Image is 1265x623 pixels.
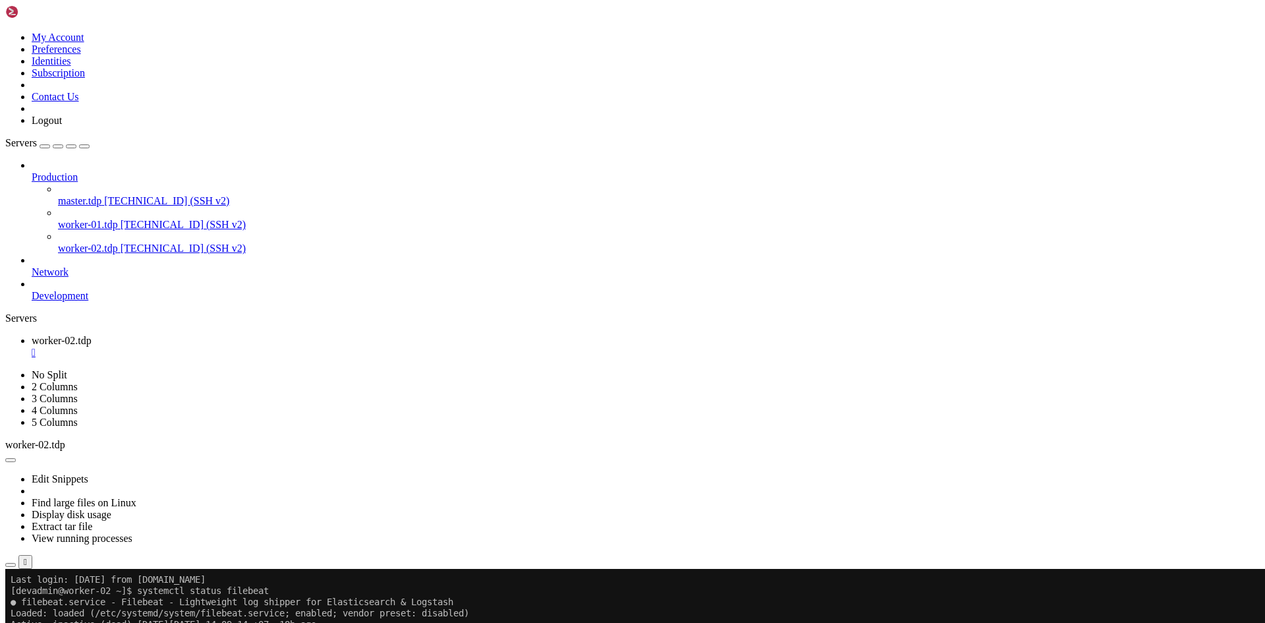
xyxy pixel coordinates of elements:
x-row: [devadmin@worker-02 ~]$ rm -rf /data/setup/filebeat-9.1.0-linux-x86_64/data/registry/filebeat [5,151,1094,162]
a: worker-02.tdp [TECHNICAL_ID] (SSH v2) [58,243,1260,254]
a: View running processes [32,533,132,544]
span: worker-02.tdp [58,243,118,254]
a: master.tdp [TECHNICAL_ID] (SSH v2) [58,195,1260,207]
li: Development [32,278,1260,302]
span: [TECHNICAL_ID] (SSH v2) [104,195,229,206]
div: (24, 17) [138,196,144,207]
a: Logout [32,115,62,126]
span: Servers [5,137,37,148]
x-row: [devadmin@worker-02 ~]$ [5,196,1094,207]
x-row: Active: inactive (dead) [DATE][DATE] 14:09:14 +07; 18h ago [5,50,1094,61]
span: worker-01.tdp [58,219,118,230]
a: No Split [32,369,67,380]
span: Production [32,171,78,183]
img: Shellngn [5,5,81,18]
x-row: Process: 5706 ExecStart=/data/setup/filebeat-9.1.0-linux-x86_64/filebeat -c /data/setup/filebeat-... [5,73,1094,84]
a:  [32,347,1260,359]
x-row: [devadmin@worker-02 ~]$ ll /hadoop/yarn/log/ [5,162,1094,173]
div:  [24,557,27,567]
button:  [18,555,32,569]
li: worker-01.tdp [TECHNICAL_ID] (SSH v2) [58,207,1260,231]
a: worker-01.tdp [TECHNICAL_ID] (SSH v2) [58,219,1260,231]
li: Network [32,254,1260,278]
span: Development [32,290,88,301]
x-row: g /data/setup/filebeat-9.1.0-linux-x86_64 --path.data /data/setup/filebeat-9.1.0-linux-x86_64/dat... [5,84,1094,95]
x-row: [DATE] 13:57:21 worker-02.tdp systemd[1]: Started Filebeat - Lightweight log shipper for Elastics... [5,117,1094,129]
span: worker-02.tdp [32,335,92,346]
a: Production [32,171,1260,183]
x-row: Docs: [URL][DOMAIN_NAME] [5,61,1094,73]
a: Servers [5,137,90,148]
span: master.tdp [58,195,101,206]
span: [TECHNICAL_ID] (SSH v2) [121,243,246,254]
x-row: Last login: [DATE] from [DOMAIN_NAME] [5,5,1094,16]
span: worker-02.tdp [5,439,65,450]
li: worker-02.tdp [TECHNICAL_ID] (SSH v2) [58,231,1260,254]
x-row: drwxr-s--- 3 devadmin hadoop 57 [DATE] 17:33 [5,185,1094,196]
li: Production [32,160,1260,254]
a: Extract tar file [32,521,92,532]
x-row: [DATE] 14:09:14 worker-02.tdp systemd[1]: Stopping Filebeat - Lightweight log shipper for Elastic... [5,129,1094,140]
x-row: [DATE] 14:09:14 worker-02.tdp systemd[1]: Stopped Filebeat - Lightweight log shipper for Elastics... [5,140,1094,151]
a: Display disk usage [32,509,111,520]
span: Network [32,266,69,278]
div: Servers [5,312,1260,324]
a: 2 Columns [32,381,78,392]
a: Subscription [32,67,85,78]
x-row: total 0 [5,173,1094,185]
span: application_1754531244485_0018 [237,185,395,195]
a: Identities [32,55,71,67]
a: Development [32,290,1260,302]
x-row: [devadmin@worker-02 ~]$ systemctl status filebeat [5,16,1094,28]
span: ● filebeat.service - Filebeat - Lightweight log shipper for Elasticsearch & Logstash [5,28,448,38]
a: Find large files on Linux [32,497,136,508]
li: master.tdp [TECHNICAL_ID] (SSH v2) [58,183,1260,207]
a: worker-02.tdp [32,335,1260,359]
x-row: Main PID: 5706 (code=exited, status=0/SUCCESS) [5,95,1094,106]
x-row: Loaded: loaded (/etc/systemd/system/filebeat.service; enabled; vendor preset: disabled) [5,39,1094,50]
a: Edit Snippets [32,473,88,485]
a: 4 Columns [32,405,78,416]
a: Network [32,266,1260,278]
span: [TECHNICAL_ID] (SSH v2) [121,219,246,230]
a: My Account [32,32,84,43]
a: 3 Columns [32,393,78,404]
a: Preferences [32,44,81,55]
a: Contact Us [32,91,79,102]
a: 5 Columns [32,417,78,428]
